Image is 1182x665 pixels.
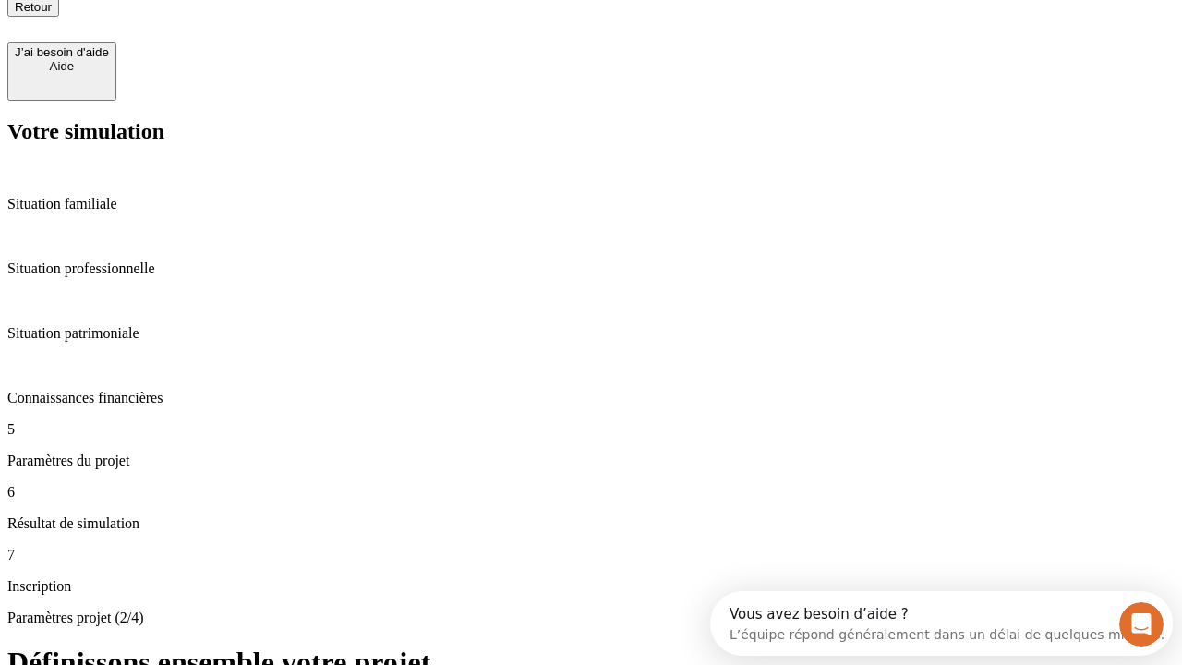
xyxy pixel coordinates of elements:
p: Situation patrimoniale [7,325,1175,342]
p: 6 [7,484,1175,501]
p: Situation familiale [7,196,1175,212]
div: Vous avez besoin d’aide ? [19,16,454,30]
p: Connaissances financières [7,390,1175,406]
div: J’ai besoin d'aide [15,45,109,59]
h2: Votre simulation [7,119,1175,144]
div: Ouvrir le Messenger Intercom [7,7,509,58]
button: J’ai besoin d'aideAide [7,42,116,101]
p: 5 [7,421,1175,438]
p: Situation professionnelle [7,260,1175,277]
div: L’équipe répond généralement dans un délai de quelques minutes. [19,30,454,50]
p: 7 [7,547,1175,563]
p: Paramètres du projet [7,453,1175,469]
iframe: Intercom live chat discovery launcher [710,591,1173,656]
iframe: Intercom live chat [1119,602,1164,647]
p: Paramètres projet (2/4) [7,610,1175,626]
p: Inscription [7,578,1175,595]
div: Aide [15,59,109,73]
p: Résultat de simulation [7,515,1175,532]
